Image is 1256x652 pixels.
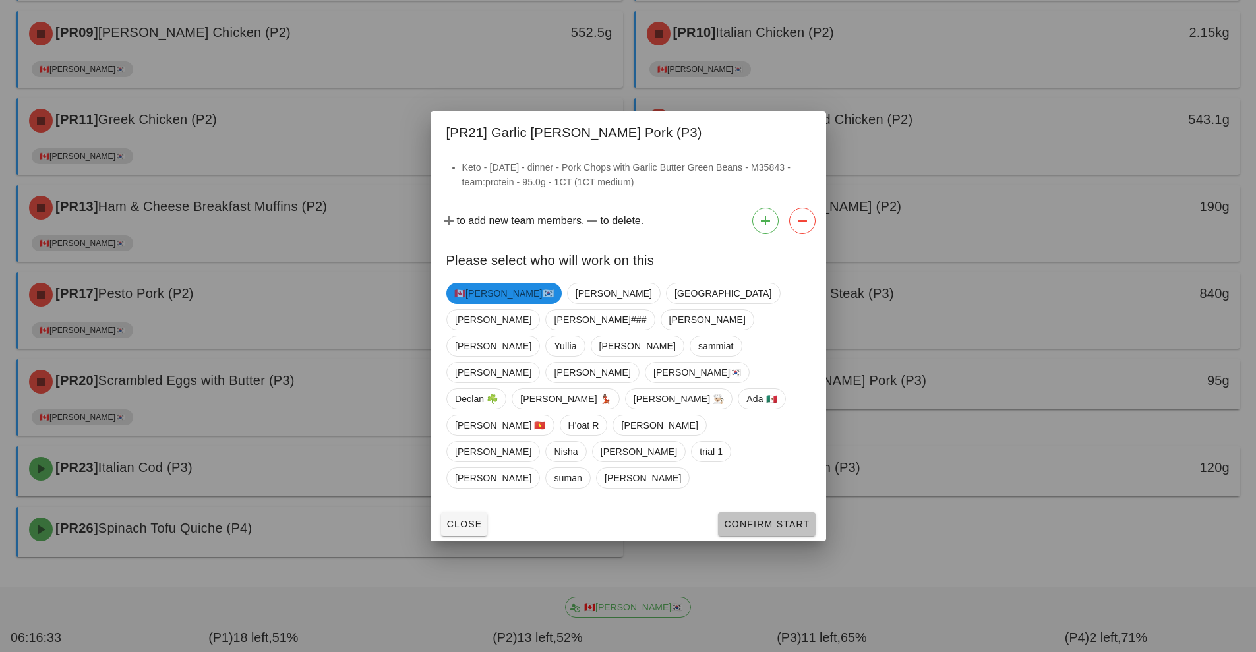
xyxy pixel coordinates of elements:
span: Confirm Start [723,519,810,529]
span: [PERSON_NAME] [604,468,680,488]
span: [PERSON_NAME] [621,415,698,435]
div: Please select who will work on this [431,239,826,278]
span: Yullia [554,336,576,356]
li: Keto - [DATE] - dinner - Pork Chops with Garlic Butter Green Beans - M35843 - team:protein - 95.0... [462,160,810,189]
span: 🇨🇦[PERSON_NAME]🇰🇷 [454,283,554,304]
div: [PR21] Garlic [PERSON_NAME] Pork (P3) [431,111,826,150]
button: Confirm Start [718,512,815,536]
span: [PERSON_NAME] [575,283,651,303]
span: [PERSON_NAME] [455,363,531,382]
span: Declan ☘️ [455,389,498,409]
span: [PERSON_NAME] 🇻🇳 [455,415,546,435]
span: [PERSON_NAME]### [554,310,646,330]
span: Close [446,519,483,529]
div: to add new team members. to delete. [431,202,826,239]
span: [PERSON_NAME] 👨🏼‍🍳 [633,389,724,409]
span: [PERSON_NAME] [455,336,531,356]
span: [PERSON_NAME] [669,310,745,330]
span: [PERSON_NAME] [600,442,676,461]
span: [PERSON_NAME] [599,336,675,356]
span: [PERSON_NAME] [455,310,531,330]
button: Close [441,512,488,536]
span: [PERSON_NAME] [455,442,531,461]
span: [PERSON_NAME]🇰🇷 [653,363,741,382]
span: H'oat R [568,415,599,435]
span: Ada 🇲🇽 [746,389,777,409]
span: [PERSON_NAME] 💃🏽 [520,389,611,409]
span: suman [554,468,582,488]
span: sammiat [698,336,733,356]
span: Nisha [554,442,578,461]
span: trial 1 [700,442,723,461]
span: [GEOGRAPHIC_DATA] [674,283,771,303]
span: [PERSON_NAME] [455,468,531,488]
span: [PERSON_NAME] [554,363,630,382]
